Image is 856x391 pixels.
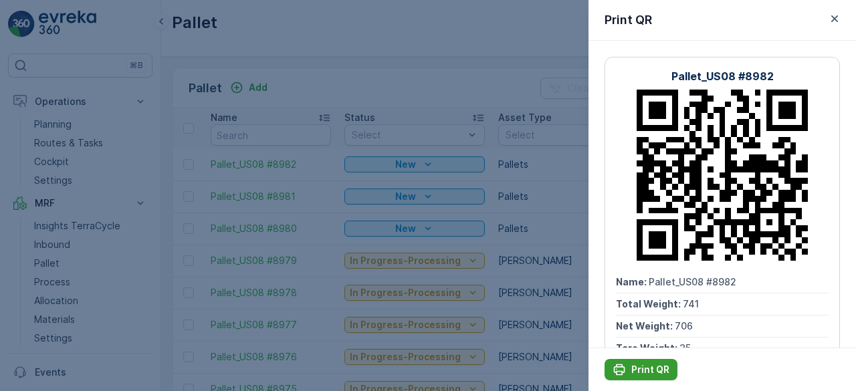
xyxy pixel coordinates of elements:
[44,219,132,231] span: Pallet_US08 #8970
[376,11,478,27] p: Pallet_US08 #8970
[616,320,675,332] span: Net Weight :
[605,11,652,29] p: Print QR
[78,241,100,253] span: 1732
[631,363,669,376] p: Print QR
[671,68,774,84] p: Pallet_US08 #8982
[70,263,92,275] span: 1697
[616,276,649,287] span: Name :
[11,285,75,297] span: Tare Weight :
[11,219,44,231] span: Name :
[683,298,699,309] span: 741
[11,307,71,319] span: Asset Type :
[616,342,679,354] span: Tare Weight :
[675,320,693,332] span: 706
[605,359,677,380] button: Print QR
[71,307,103,319] span: Pallets
[616,298,683,309] span: Total Weight :
[57,330,331,341] span: US-PI0363 I RW Universal Waste: Drums of Crushed Lamps
[11,241,78,253] span: Total Weight :
[75,285,86,297] span: 35
[679,342,691,354] span: 35
[11,263,70,275] span: Net Weight :
[11,330,57,341] span: Material :
[649,276,736,287] span: Pallet_US08 #8982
